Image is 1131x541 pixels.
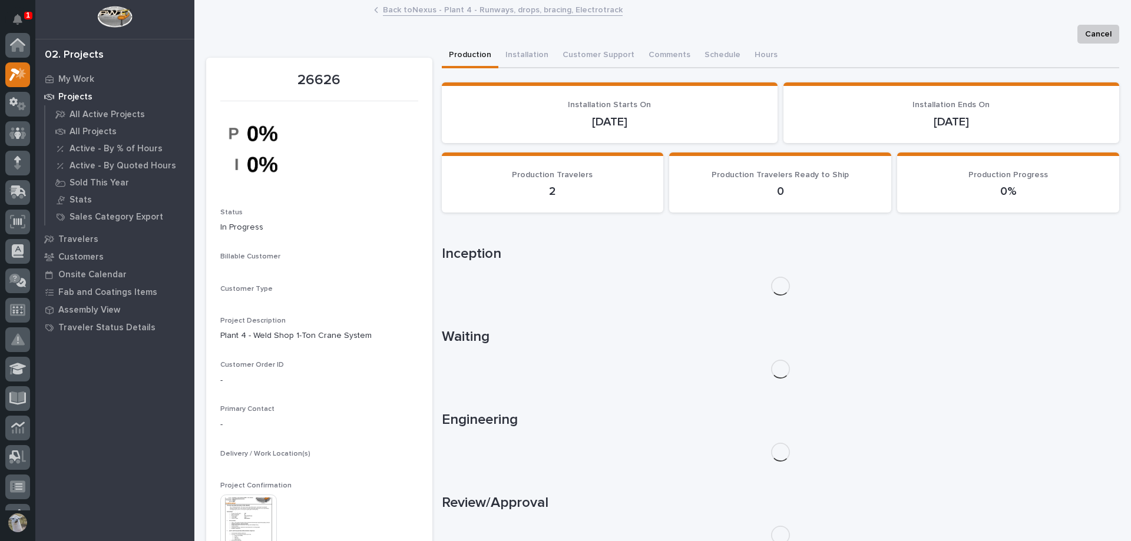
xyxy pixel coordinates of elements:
[35,230,194,248] a: Travelers
[26,11,30,19] p: 1
[58,270,127,280] p: Onsite Calendar
[683,184,877,198] p: 0
[70,195,92,205] p: Stats
[712,171,849,179] span: Production Travelers Ready to Ship
[442,328,1120,346] h1: Waiting
[35,88,194,105] a: Projects
[45,208,194,225] a: Sales Category Export
[442,245,1120,263] h1: Inception
[15,14,30,33] div: Notifications1
[798,115,1105,129] p: [DATE]
[220,330,418,342] p: Plant 4 - Weld Shop 1-Ton Crane System
[70,144,163,154] p: Active - By % of Hours
[35,248,194,265] a: Customers
[45,174,194,191] a: Sold This Year
[568,101,651,109] span: Installation Starts On
[45,49,104,62] div: 02. Projects
[45,123,194,140] a: All Projects
[498,44,555,68] button: Installation
[35,318,194,336] a: Traveler Status Details
[912,101,990,109] span: Installation Ends On
[45,191,194,208] a: Stats
[58,305,120,316] p: Assembly View
[220,108,309,190] img: iHQ7YTMULnBSzk8v-bYvOM4yrnfM83ziGa9at6xmCVo
[911,184,1105,198] p: 0%
[220,209,243,216] span: Status
[220,253,280,260] span: Billable Customer
[512,171,593,179] span: Production Travelers
[58,323,156,333] p: Traveler Status Details
[748,44,785,68] button: Hours
[35,301,194,318] a: Assembly View
[442,494,1120,512] h1: Review/Approval
[45,106,194,122] a: All Active Projects
[58,234,98,245] p: Travelers
[383,2,623,16] a: Back toNexus - Plant 4 - Runways, drops, bracing, Electrotrack
[97,6,132,28] img: Workspace Logo
[641,44,697,68] button: Comments
[70,212,163,223] p: Sales Category Export
[968,171,1048,179] span: Production Progress
[220,361,284,369] span: Customer Order ID
[58,92,92,102] p: Projects
[442,44,498,68] button: Production
[70,161,176,171] p: Active - By Quoted Hours
[58,74,94,85] p: My Work
[697,44,748,68] button: Schedule
[220,406,275,413] span: Primary Contact
[35,265,194,283] a: Onsite Calendar
[70,178,129,188] p: Sold This Year
[220,482,292,489] span: Project Confirmation
[220,419,418,431] p: -
[35,70,194,88] a: My Work
[5,510,30,535] button: users-avatar
[456,115,763,129] p: [DATE]
[1077,25,1119,44] button: Cancel
[220,450,310,457] span: Delivery / Work Location(s)
[220,221,418,234] p: In Progress
[456,184,650,198] p: 2
[442,411,1120,429] h1: Engineering
[220,286,273,293] span: Customer Type
[45,140,194,157] a: Active - By % of Hours
[70,109,145,120] p: All Active Projects
[220,317,286,324] span: Project Description
[220,72,418,89] p: 26626
[45,157,194,174] a: Active - By Quoted Hours
[58,252,104,263] p: Customers
[1085,27,1112,41] span: Cancel
[70,127,117,137] p: All Projects
[58,287,157,298] p: Fab and Coatings Items
[220,374,418,387] p: -
[555,44,641,68] button: Customer Support
[35,283,194,301] a: Fab and Coatings Items
[5,7,30,32] button: Notifications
